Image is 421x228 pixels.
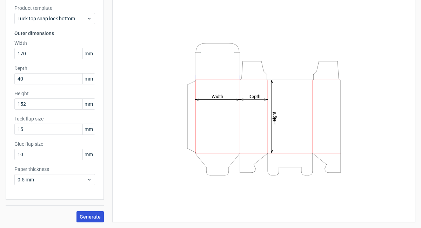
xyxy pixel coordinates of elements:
label: Product template [14,5,95,12]
span: mm [82,74,95,84]
span: mm [82,99,95,109]
span: mm [82,149,95,160]
span: mm [82,124,95,134]
label: Height [14,90,95,97]
tspan: Height [272,111,277,124]
span: Tuck top snap lock bottom [18,15,87,22]
h3: Outer dimensions [14,30,95,37]
label: Paper thickness [14,166,95,173]
label: Glue flap size [14,140,95,147]
span: Generate [80,214,101,219]
tspan: Width [212,94,223,99]
span: mm [82,48,95,59]
label: Width [14,40,95,47]
label: Depth [14,65,95,72]
label: Tuck flap size [14,115,95,122]
button: Generate [76,211,104,222]
tspan: Depth [248,94,260,99]
span: 0.5 mm [18,176,87,183]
